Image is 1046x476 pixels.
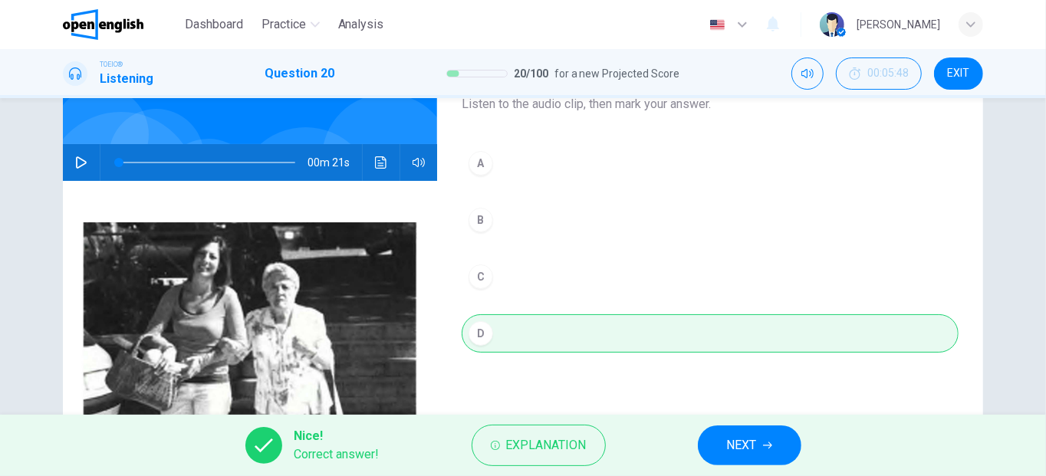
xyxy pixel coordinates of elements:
span: Nice! [294,427,380,445]
div: [PERSON_NAME] [857,15,940,34]
a: OpenEnglish logo [63,9,179,40]
span: Analysis [338,15,384,34]
span: Dashboard [185,15,243,34]
button: NEXT [698,425,801,465]
button: Explanation [472,425,606,466]
button: Practice [255,11,326,38]
img: en [708,19,727,31]
button: Analysis [332,11,390,38]
img: Profile picture [820,12,844,37]
span: 00m 21s [308,144,362,181]
button: 00:05:48 [836,57,922,90]
span: NEXT [727,435,757,456]
button: Click to see the audio transcription [369,144,393,181]
button: EXIT [934,57,983,90]
h1: Listening [100,70,153,88]
span: for a new Projected Score [554,64,680,83]
div: Mute [791,57,824,90]
span: EXIT [947,67,969,80]
span: Listen to the audio clip, then mark your answer. [462,95,959,113]
span: 20 / 100 [514,64,548,83]
button: Dashboard [179,11,249,38]
span: Explanation [506,435,587,456]
span: 00:05:48 [867,67,909,80]
h1: Question 20 [265,64,334,83]
div: Hide [836,57,922,90]
span: Practice [261,15,306,34]
span: Correct answer! [294,445,380,464]
img: OpenEnglish logo [63,9,143,40]
span: TOEIC® [100,59,123,70]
